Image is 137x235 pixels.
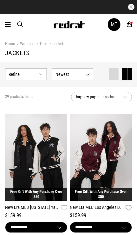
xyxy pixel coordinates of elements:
button: Next [121,150,129,157]
h1: Jackets [5,49,132,57]
img: New Era Mlb Los Angeles Dodgers Bomber Jacket in Red [70,114,132,201]
button: buy now, pay later option [71,92,132,102]
span: buy now, pay later option [76,94,117,100]
span: Newest [55,72,83,77]
span: 29 products found [5,94,33,99]
a: Free Gift With Any Purchase Over $50 [10,189,62,199]
button: Previous [8,150,16,157]
span: Refine [9,72,36,77]
button: Newest [52,68,94,80]
a: Jackets [47,41,65,47]
a: New Era MLB Los Angeles Dodgers Bomber Jacket [70,204,123,212]
a: New Era MLB [US_STATE] Yankees Bomber Jacket [5,204,58,212]
button: Next [56,150,64,157]
div: $159.99 [5,212,67,219]
iframe: Customer reviews powered by Trustpilot [23,4,114,10]
button: Refine [5,68,47,80]
a: Home [5,41,15,46]
button: Previous [73,150,81,157]
div: $159.99 [70,212,132,219]
a: Womens [15,41,34,47]
div: MT [111,21,117,27]
img: New Era Mlb New York Yankees Bomber Jacket in Black [5,114,67,201]
a: Free Gift With Any Purchase Over $50 [75,189,127,199]
img: Redrat logo [53,21,85,28]
a: Tops [34,41,47,47]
